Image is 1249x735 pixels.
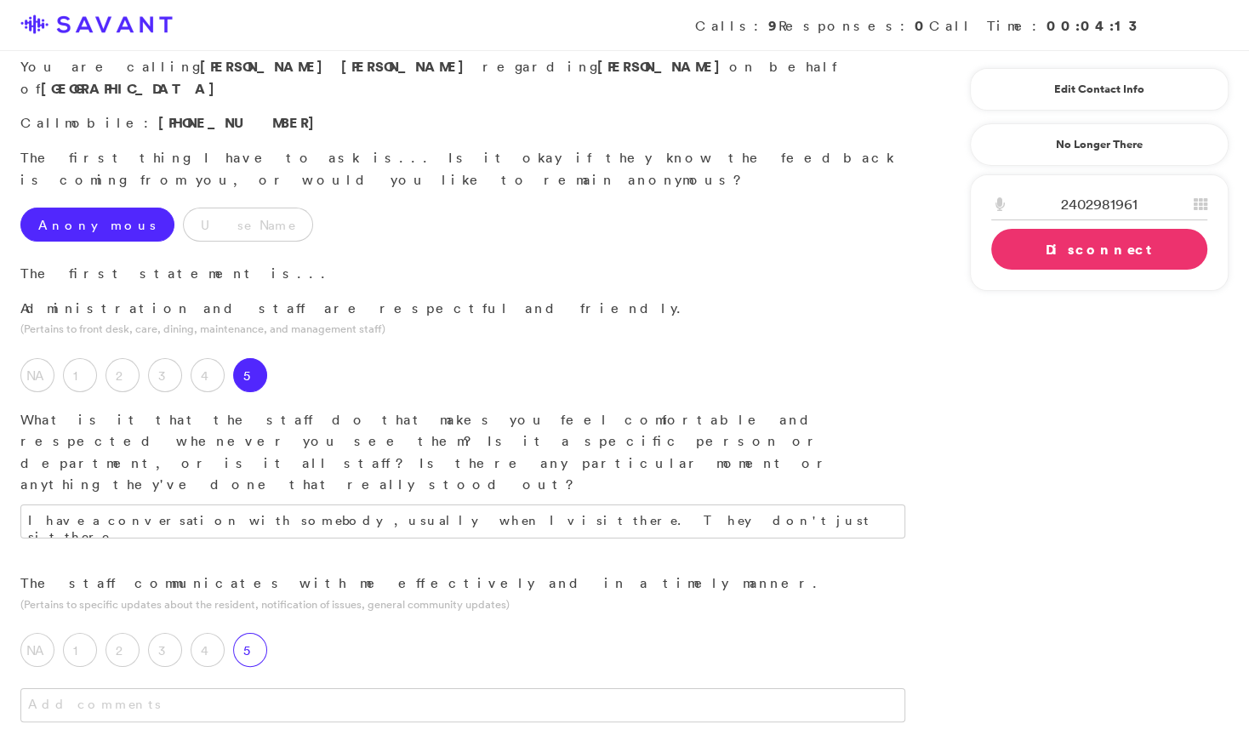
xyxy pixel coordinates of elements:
[65,114,144,131] span: mobile
[158,113,323,132] span: [PHONE_NUMBER]
[20,208,174,242] label: Anonymous
[191,358,225,392] label: 4
[915,16,929,35] strong: 0
[970,123,1229,166] a: No Longer There
[148,633,182,667] label: 3
[20,358,54,392] label: NA
[106,358,140,392] label: 2
[233,358,267,392] label: 5
[1047,16,1143,35] strong: 00:04:13
[183,208,313,242] label: Use Name
[341,57,473,76] span: [PERSON_NAME]
[20,147,905,191] p: The first thing I have to ask is... Is it okay if they know the feedback is coming from you, or w...
[20,321,905,337] p: (Pertains to front desk, care, dining, maintenance, and management staff)
[768,16,778,35] strong: 9
[20,573,905,595] p: The staff communicates with me effectively and in a timely manner.
[20,263,905,285] p: The first statement is...
[41,79,224,98] strong: [GEOGRAPHIC_DATA]
[20,298,905,320] p: Administration and staff are respectful and friendly.
[597,57,729,76] strong: [PERSON_NAME]
[233,633,267,667] label: 5
[20,56,905,100] p: You are calling regarding on behalf of
[106,633,140,667] label: 2
[20,112,905,134] p: Call :
[200,57,332,76] span: [PERSON_NAME]
[991,76,1207,103] a: Edit Contact Info
[991,229,1207,270] a: Disconnect
[20,596,905,612] p: (Pertains to specific updates about the resident, notification of issues, general community updates)
[20,633,54,667] label: NA
[20,409,905,496] p: What is it that the staff do that makes you feel comfortable and respected whenever you see them?...
[63,633,97,667] label: 1
[148,358,182,392] label: 3
[191,633,225,667] label: 4
[63,358,97,392] label: 1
